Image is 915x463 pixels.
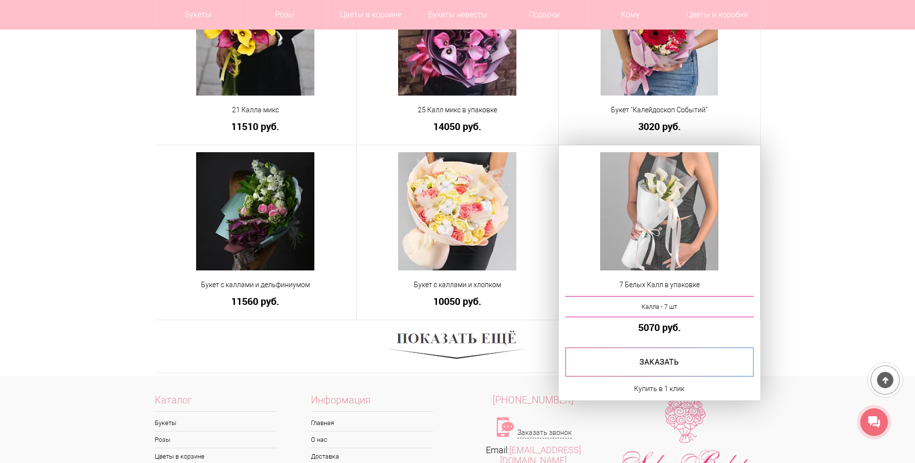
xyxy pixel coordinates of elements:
a: Букет с каллами и хлопком [363,280,552,290]
img: Показать ещё [389,328,526,365]
a: Калла - 7 шт [565,296,754,317]
a: 21 Калла микс [161,105,350,115]
a: Букет с каллами и дельфиниумом [161,280,350,290]
a: 11510 руб. [161,121,350,132]
span: [PHONE_NUMBER] [493,394,574,406]
a: Купить в 1 клик [634,383,684,395]
a: 7 Белых Калл в упаковке [565,280,754,290]
a: 5070 руб. [565,322,754,332]
a: Заказать звонок [517,428,572,438]
a: Показать ещё [389,342,526,350]
a: 10050 руб. [363,296,552,306]
img: 7 Белых Калл в упаковке [600,152,718,270]
img: Букет с каллами и хлопком [398,152,516,270]
a: [PHONE_NUMBER] [458,395,610,405]
span: Информация [311,395,433,412]
a: 14050 руб. [363,121,552,132]
a: Розы [155,431,277,448]
a: О нас [311,431,433,448]
a: 3020 руб. [565,121,754,132]
a: 25 Калл микс в упаковке [363,105,552,115]
a: Букеты [155,415,277,431]
a: Главная [311,415,433,431]
a: 11560 руб. [161,296,350,306]
a: Букет "Калейдоскоп Событий" [565,105,754,115]
span: Каталог [155,395,277,412]
img: Букет с каллами и дельфиниумом [196,152,314,270]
